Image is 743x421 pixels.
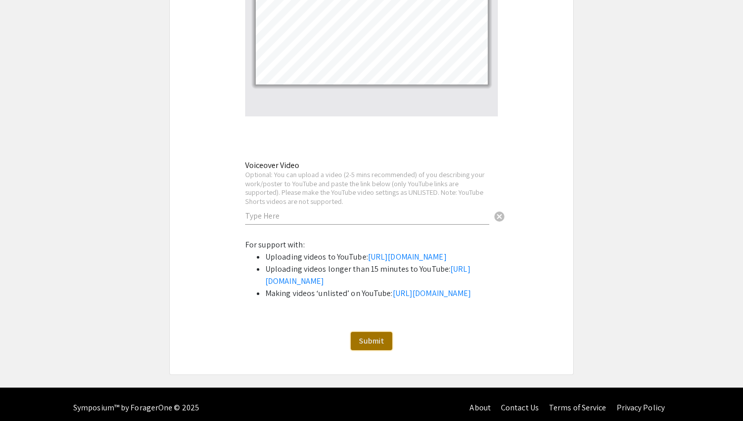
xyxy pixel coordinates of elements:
[245,210,489,221] input: Type Here
[359,335,384,346] span: Submit
[351,332,392,350] button: Submit
[489,206,509,226] button: Clear
[245,239,305,250] span: For support with:
[470,402,491,413] a: About
[549,402,607,413] a: Terms of Service
[493,210,505,223] span: cancel
[245,170,489,205] div: Optional: You can upload a video (2-5 mins recommended) of you describing your work/poster to You...
[245,160,299,171] mat-label: Voiceover Video
[368,251,447,262] a: [URL][DOMAIN_NAME]
[393,288,472,299] a: [URL][DOMAIN_NAME]
[265,251,498,263] li: Uploading videos to YouTube:
[8,375,43,413] iframe: Chat
[617,402,665,413] a: Privacy Policy
[501,402,539,413] a: Contact Us
[265,263,498,287] li: Uploading videos longer than 15 minutes to YouTube:
[265,287,498,300] li: Making videos ‘unlisted’ on YouTube:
